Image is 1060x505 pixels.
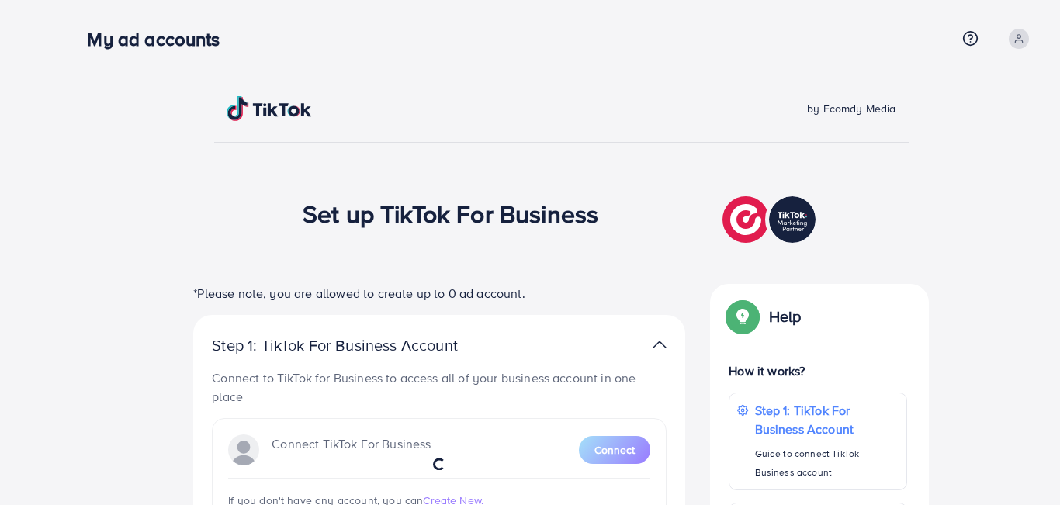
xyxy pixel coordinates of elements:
h1: Set up TikTok For Business [303,199,598,228]
h3: My ad accounts [87,28,232,50]
p: Help [769,307,802,326]
img: Popup guide [729,303,757,330]
img: TikTok partner [653,334,667,356]
img: TikTok partner [722,192,819,247]
p: Guide to connect TikTok Business account [755,444,899,482]
span: by Ecomdy Media [807,101,895,116]
p: How it works? [729,361,907,380]
img: TikTok [227,96,312,121]
p: Step 1: TikTok For Business Account [212,336,507,355]
p: Step 1: TikTok For Business Account [755,401,899,438]
p: *Please note, you are allowed to create up to 0 ad account. [193,284,685,303]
